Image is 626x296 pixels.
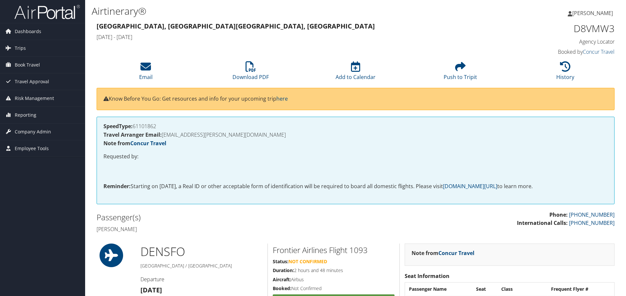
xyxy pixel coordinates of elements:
[140,263,263,269] h5: [GEOGRAPHIC_DATA] / [GEOGRAPHIC_DATA]
[273,245,395,256] h2: Frontier Airlines Flight 1093
[103,95,608,103] p: Know Before You Go: Get resources and info for your upcoming trip
[412,249,474,257] strong: Note from
[556,65,574,81] a: History
[103,182,608,191] p: Starting on [DATE], a Real ID or other acceptable form of identification will be required to boar...
[103,131,162,138] strong: Travel Arranger Email:
[97,33,483,41] h4: [DATE] - [DATE]
[405,272,450,280] strong: Seat Information
[288,258,327,265] span: Not Confirmed
[492,48,615,55] h4: Booked by
[548,283,614,295] th: Frequent Flyer #
[444,65,477,81] a: Push to Tripit
[406,283,472,295] th: Passenger Name
[103,140,166,147] strong: Note from
[97,226,351,233] h4: [PERSON_NAME]
[276,95,288,102] a: here
[140,244,263,260] h1: DEN SFO
[583,48,615,55] a: Concur Travel
[498,283,547,295] th: Class
[97,22,375,30] strong: [GEOGRAPHIC_DATA], [GEOGRAPHIC_DATA] [GEOGRAPHIC_DATA], [GEOGRAPHIC_DATA]
[15,90,54,107] span: Risk Management
[103,132,608,137] h4: [EMAIL_ADDRESS][PERSON_NAME][DOMAIN_NAME]
[103,124,608,129] h4: 61101862
[273,267,294,273] strong: Duration:
[15,40,26,56] span: Trips
[492,22,615,35] h1: D8VMW3
[568,3,619,23] a: [PERSON_NAME]
[97,212,351,223] h2: Passenger(s)
[103,152,608,161] p: Requested by:
[572,10,613,17] span: [PERSON_NAME]
[15,57,40,73] span: Book Travel
[15,73,49,90] span: Travel Approval
[273,267,395,274] h5: 2 hours and 48 minutes
[443,183,497,190] a: [DOMAIN_NAME][URL]
[92,4,444,18] h1: Airtinerary®
[569,219,615,227] a: [PHONE_NUMBER]
[14,4,80,20] img: airportal-logo.png
[140,286,162,294] strong: [DATE]
[273,285,395,292] h5: Not Confirmed
[130,140,166,147] a: Concur Travel
[549,211,568,218] strong: Phone:
[273,285,291,291] strong: Booked:
[15,124,51,140] span: Company Admin
[15,23,41,40] span: Dashboards
[103,183,131,190] strong: Reminder:
[103,123,133,130] strong: SpeedType:
[517,219,568,227] strong: International Calls:
[473,283,497,295] th: Seat
[438,249,474,257] a: Concur Travel
[273,276,291,283] strong: Aircraft:
[15,140,49,157] span: Employee Tools
[492,38,615,45] h4: Agency Locator
[273,276,395,283] h5: Airbus
[232,65,269,81] a: Download PDF
[273,258,288,265] strong: Status:
[140,276,263,283] h4: Departure
[569,211,615,218] a: [PHONE_NUMBER]
[139,65,153,81] a: Email
[336,65,376,81] a: Add to Calendar
[15,107,36,123] span: Reporting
